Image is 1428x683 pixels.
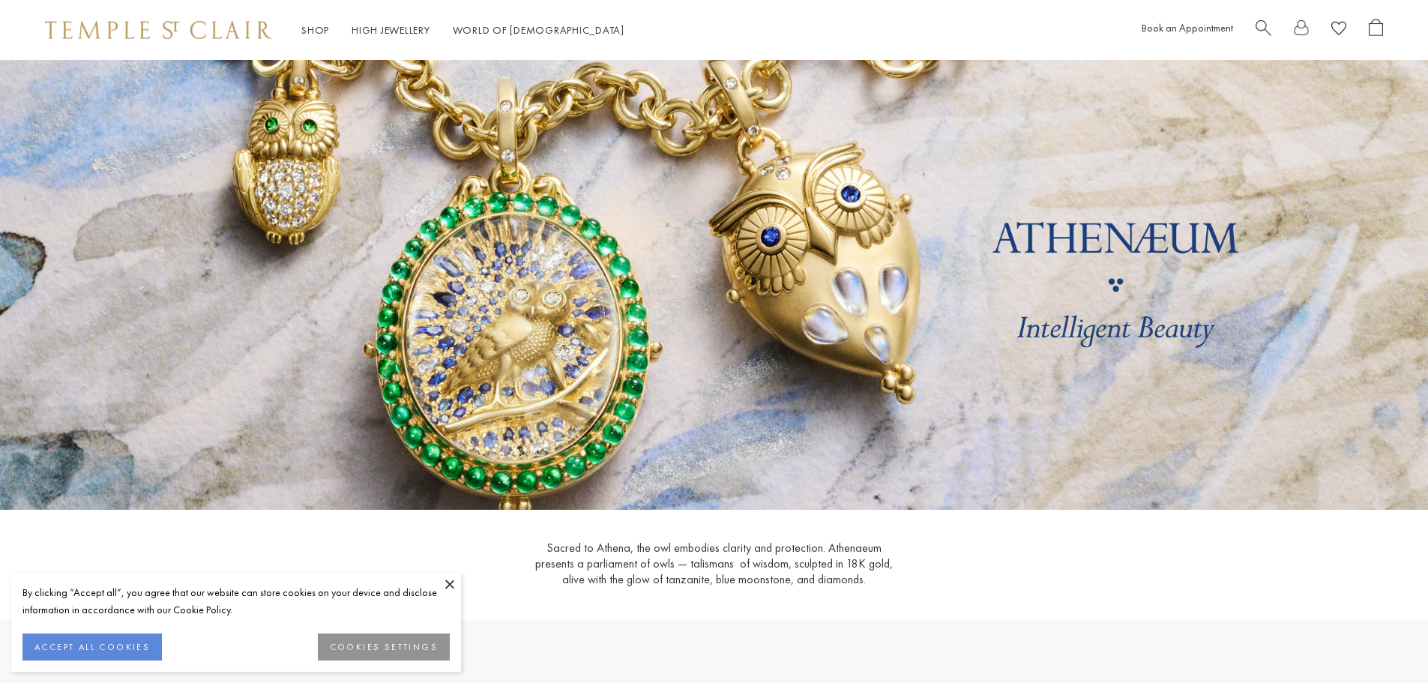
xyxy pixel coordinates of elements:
[22,634,162,661] button: ACCEPT ALL COOKIES
[1256,19,1271,42] a: Search
[1353,613,1413,668] iframe: Gorgias live chat messenger
[1369,19,1383,42] a: Open Shopping Bag
[1142,21,1233,34] a: Book an Appointment
[45,21,271,39] img: Temple St. Clair
[301,21,624,40] nav: Main navigation
[527,540,902,587] p: Sacred to Athena, the owl embodies clarity and protection. Athenaeum presents a parliament of owl...
[301,23,329,37] a: ShopShop
[318,634,450,661] button: COOKIES SETTINGS
[352,23,430,37] a: High JewelleryHigh Jewellery
[22,584,450,619] div: By clicking “Accept all”, you agree that our website can store cookies on your device and disclos...
[453,23,624,37] a: World of [DEMOGRAPHIC_DATA]World of [DEMOGRAPHIC_DATA]
[1331,19,1346,42] a: View Wishlist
